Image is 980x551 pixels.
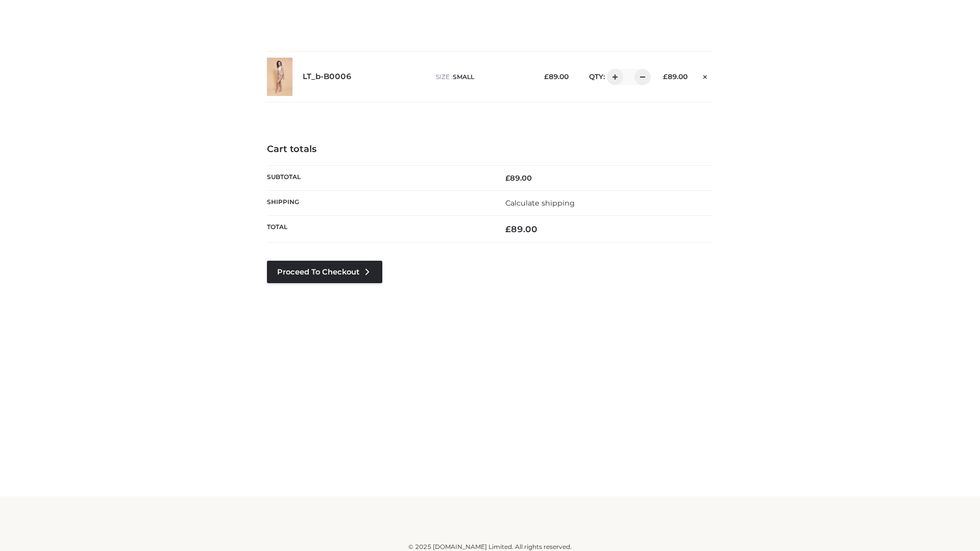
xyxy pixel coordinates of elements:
bdi: 89.00 [505,173,532,183]
a: Remove this item [698,69,713,82]
bdi: 89.00 [544,72,569,81]
th: Subtotal [267,165,490,190]
bdi: 89.00 [505,224,537,234]
p: size : [436,72,528,82]
th: Total [267,216,490,243]
th: Shipping [267,190,490,215]
h4: Cart totals [267,144,713,155]
a: Proceed to Checkout [267,261,382,283]
span: £ [663,72,668,81]
div: QTY: [579,69,647,85]
span: £ [544,72,549,81]
a: LT_b-B0006 [303,72,352,82]
span: £ [505,173,510,183]
bdi: 89.00 [663,72,688,81]
a: Calculate shipping [505,198,575,208]
span: £ [505,224,511,234]
span: SMALL [453,73,474,81]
